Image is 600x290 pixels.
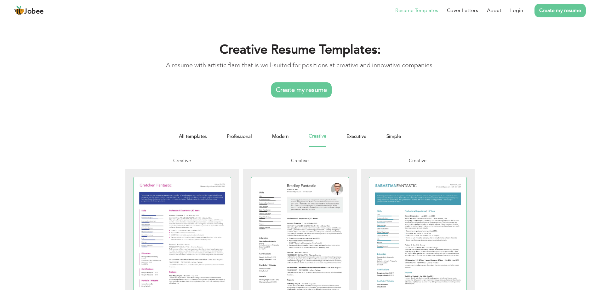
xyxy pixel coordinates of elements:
span: Jobee [24,8,44,15]
a: Simple [386,133,401,147]
a: Professional [227,133,252,147]
a: Executive [346,133,366,147]
a: Jobee [14,5,44,15]
a: Creative [309,133,326,147]
a: Resume Templates [395,7,438,14]
a: Cover Letters [447,7,478,14]
a: Login [510,7,523,14]
span: Creative [291,157,309,164]
a: About [487,7,501,14]
h1: Creative Resume Templates: [165,42,435,58]
span: Creative [409,157,426,164]
p: A resume with artistic flare that is well-suited for positions at creative and innovative companies. [165,61,435,70]
img: jobee.io [14,5,24,15]
a: All templates [179,133,207,147]
a: Create my resume [534,4,586,17]
a: Modern [272,133,289,147]
span: Creative [173,157,191,164]
a: Create my resume [271,82,332,98]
